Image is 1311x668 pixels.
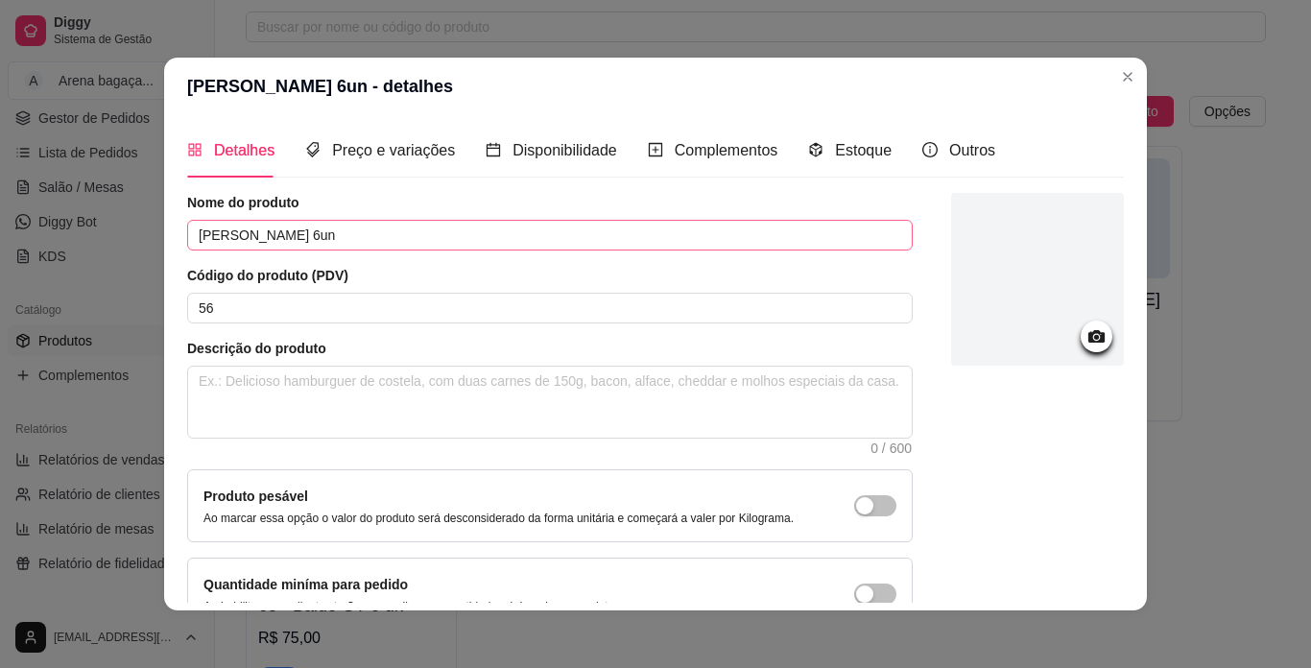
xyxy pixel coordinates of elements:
[203,489,308,504] label: Produto pesável
[164,58,1147,115] header: [PERSON_NAME] 6un - detalhes
[187,220,913,250] input: Ex.: Hamburguer de costela
[187,293,913,323] input: Ex.: 123
[203,599,618,614] p: Ao habilitar seus clientes terão que pedir uma quantidade miníma desse produto.
[808,142,823,157] span: code-sandbox
[486,142,501,157] span: calendar
[512,142,617,158] span: Disponibilidade
[1112,61,1143,92] button: Close
[648,142,663,157] span: plus-square
[187,339,913,358] article: Descrição do produto
[214,142,274,158] span: Detalhes
[332,142,455,158] span: Preço e variações
[835,142,892,158] span: Estoque
[203,577,408,592] label: Quantidade miníma para pedido
[187,266,913,285] article: Código do produto (PDV)
[203,511,794,526] p: Ao marcar essa opção o valor do produto será desconsiderado da forma unitária e começará a valer ...
[949,142,995,158] span: Outros
[187,193,913,212] article: Nome do produto
[305,142,321,157] span: tags
[922,142,938,157] span: info-circle
[675,142,778,158] span: Complementos
[187,142,203,157] span: appstore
